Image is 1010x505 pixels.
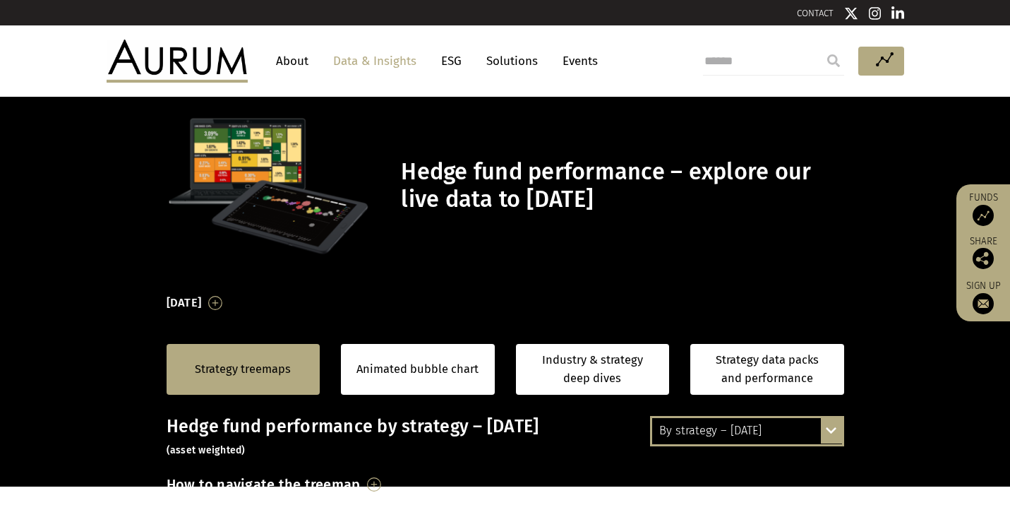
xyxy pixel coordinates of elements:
[167,292,202,314] h3: [DATE]
[195,360,291,379] a: Strategy treemaps
[269,48,315,74] a: About
[434,48,469,74] a: ESG
[555,48,598,74] a: Events
[844,6,858,20] img: Twitter icon
[973,205,994,226] img: Access Funds
[690,344,844,396] a: Strategy data packs and performance
[167,444,246,456] small: (asset weighted)
[479,48,545,74] a: Solutions
[891,6,904,20] img: Linkedin icon
[973,248,994,269] img: Share this post
[963,280,1003,314] a: Sign up
[963,237,1003,269] div: Share
[869,6,882,20] img: Instagram icon
[167,416,844,458] h3: Hedge fund performance by strategy – [DATE]
[401,158,840,213] h1: Hedge fund performance – explore our live data to [DATE]
[652,418,842,444] div: By strategy – [DATE]
[963,191,1003,226] a: Funds
[973,293,994,314] img: Sign up to our newsletter
[356,360,479,379] a: Animated bubble chart
[797,8,834,18] a: CONTACT
[516,344,670,396] a: Industry & strategy deep dives
[167,473,361,497] h3: How to navigate the treemap
[819,47,848,75] input: Submit
[107,40,248,82] img: Aurum
[326,48,423,74] a: Data & Insights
